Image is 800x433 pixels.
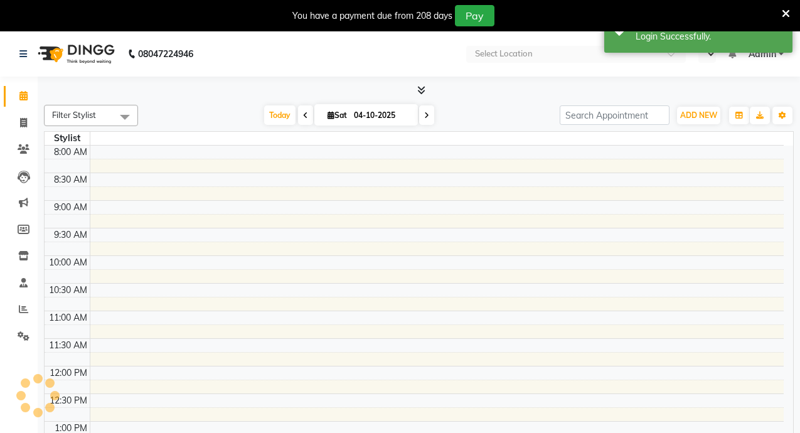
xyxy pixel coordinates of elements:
span: Filter Stylist [52,110,96,120]
div: 12:00 PM [47,366,90,380]
div: 12:30 PM [47,394,90,407]
span: Sat [324,110,350,120]
div: 8:30 AM [51,173,90,186]
div: Stylist [45,132,90,145]
span: Admin [749,48,776,61]
div: 8:00 AM [51,146,90,159]
input: 2025-10-04 [350,106,413,125]
input: Search Appointment [560,105,669,125]
div: Select Location [475,48,533,60]
div: 10:00 AM [46,256,90,269]
b: 08047224946 [138,36,193,72]
div: 9:30 AM [51,228,90,242]
div: 11:30 AM [46,339,90,352]
span: Today [264,105,296,125]
div: Login Successfully. [636,30,783,43]
div: 11:00 AM [46,311,90,324]
span: ADD NEW [680,110,717,120]
div: 9:00 AM [51,201,90,214]
div: You have a payment due from 208 days [292,9,452,23]
button: ADD NEW [677,107,720,124]
img: logo [32,36,118,72]
div: 10:30 AM [46,284,90,297]
button: Pay [455,5,494,26]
